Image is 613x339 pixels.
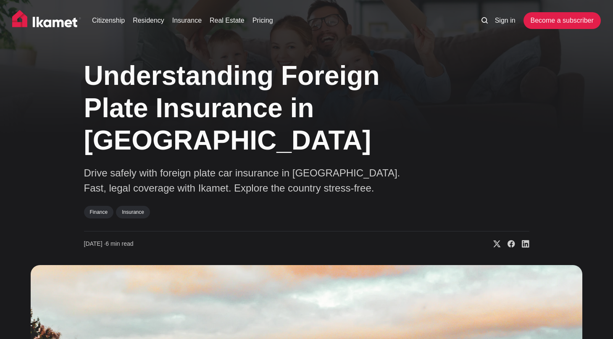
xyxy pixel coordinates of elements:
a: Residency [133,16,164,26]
a: Citizenship [92,16,125,26]
a: Pricing [253,16,273,26]
a: Finance [84,206,114,218]
a: Insurance [116,206,150,218]
h1: Understanding Foreign Plate Insurance in [GEOGRAPHIC_DATA] [84,60,437,156]
a: Share on Facebook [501,240,515,248]
a: Share on Linkedin [515,240,529,248]
a: Sign in [495,16,516,26]
a: Insurance [172,16,202,26]
p: Drive safely with foreign plate car insurance in [GEOGRAPHIC_DATA]. Fast, legal coverage with Ika... [84,166,412,196]
time: 6 min read [84,240,134,248]
span: [DATE] ∙ [84,240,106,247]
img: Ikamet home [12,10,81,31]
a: Become a subscriber [524,12,601,29]
a: Share on X [487,240,501,248]
a: Real Estate [210,16,245,26]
